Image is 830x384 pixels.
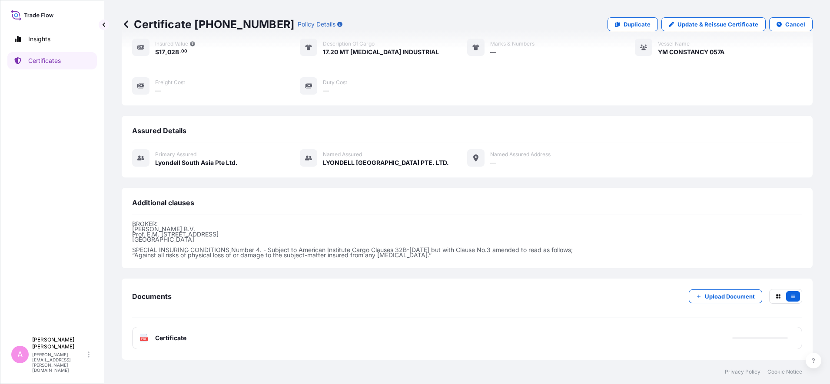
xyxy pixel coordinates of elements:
span: 028 [167,49,179,55]
button: Cancel [769,17,813,31]
a: Privacy Policy [725,368,760,375]
span: YM CONSTANCY 057A [658,48,724,56]
span: Named Assured [323,151,362,158]
p: Policy Details [298,20,335,29]
a: Update & Reissue Certificate [661,17,766,31]
span: — [155,86,161,95]
span: Additional clauses [132,198,194,207]
span: Lyondell South Asia Pte Ltd. [155,158,238,167]
span: Assured Details [132,126,186,135]
p: Upload Document [705,292,755,301]
span: — [490,158,496,167]
span: — [490,48,496,56]
span: 00 [181,50,187,53]
span: 17.20 MT [MEDICAL_DATA] INDUSTRIAL [323,48,439,56]
span: LYONDELL [GEOGRAPHIC_DATA] PTE. LTD. [323,158,449,167]
p: [PERSON_NAME][EMAIL_ADDRESS][PERSON_NAME][DOMAIN_NAME] [32,352,86,373]
a: Duplicate [608,17,658,31]
p: Update & Reissue Certificate [677,20,758,29]
span: Primary assured [155,151,196,158]
span: . [179,50,181,53]
span: A [17,350,23,359]
span: Certificate [155,334,186,342]
p: Certificates [28,56,61,65]
p: Cancel [785,20,805,29]
p: Duplicate [624,20,651,29]
span: Documents [132,292,172,301]
button: Upload Document [689,289,762,303]
a: Cookie Notice [767,368,802,375]
p: Certificate [PHONE_NUMBER] [122,17,294,31]
span: , [165,49,167,55]
p: Insights [28,35,50,43]
p: BROKER: [PERSON_NAME] B.V. Prof. E.M. [STREET_ADDRESS] [GEOGRAPHIC_DATA] SPECIAL INSURING CONDITI... [132,221,802,258]
span: 17 [159,49,165,55]
span: Freight Cost [155,79,185,86]
span: — [323,86,329,95]
p: [PERSON_NAME] [PERSON_NAME] [32,336,86,350]
text: PDF [141,338,147,341]
a: Certificates [7,52,97,69]
span: $ [155,49,159,55]
span: Named Assured Address [490,151,551,158]
span: Duty Cost [323,79,347,86]
a: Insights [7,30,97,48]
